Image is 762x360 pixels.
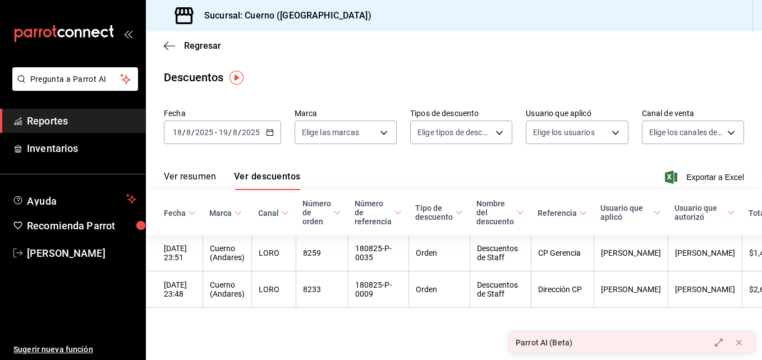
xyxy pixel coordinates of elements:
[415,204,453,221] font: Tipo de descuento
[186,128,191,137] input: --
[164,109,281,117] label: Fecha
[642,109,744,117] label: Canal de venta
[13,345,93,354] font: Sugerir nueva función
[348,271,408,308] th: 180825-P-0009
[296,271,348,308] th: 8233
[251,235,296,271] th: LORO
[209,209,232,218] font: Marca
[668,235,742,271] th: [PERSON_NAME]
[164,209,186,218] font: Fecha
[302,199,341,226] span: Número de orden
[209,209,242,218] span: Marca
[215,128,217,137] span: -
[27,192,122,206] span: Ayuda
[296,235,348,271] th: 8259
[594,271,668,308] th: [PERSON_NAME]
[164,40,221,51] button: Regresar
[417,127,492,138] span: Elige tipos de descuento
[27,115,68,127] font: Reportes
[203,271,251,308] th: Cuerno (Andares)
[184,40,221,51] span: Regresar
[8,81,138,93] a: Pregunta a Parrot AI
[164,171,300,190] div: Pestañas de navegación
[415,204,463,221] span: Tipo de descuento
[195,128,214,137] input: ----
[600,204,651,221] font: Usuario que aplicó
[182,128,186,137] span: /
[516,337,572,349] div: Parrot AI (Beta)
[251,271,296,308] th: LORO
[355,199,392,226] font: Número de referencia
[470,271,531,308] th: Descuentos de Staff
[164,171,216,190] button: Ver resumen
[164,69,223,86] div: Descuentos
[295,109,397,117] label: Marca
[229,71,244,85] img: Marcador de información sobre herramientas
[12,67,138,91] button: Pregunta a Parrot AI
[228,128,232,137] span: /
[146,271,203,308] th: [DATE] 23:48
[600,204,661,221] span: Usuario que aplicó
[27,220,115,232] font: Recomienda Parrot
[241,128,260,137] input: ----
[531,235,594,271] th: CP Gerencia
[674,204,735,221] span: Usuario que autorizó
[27,247,105,259] font: [PERSON_NAME]
[538,209,587,218] span: Referencia
[526,109,628,117] label: Usuario que aplicó
[232,128,238,137] input: --
[355,199,402,226] span: Número de referencia
[302,127,359,138] span: Elige las marcas
[470,235,531,271] th: Descuentos de Staff
[531,271,594,308] th: Dirección CP
[218,128,228,137] input: --
[172,128,182,137] input: --
[203,235,251,271] th: Cuerno (Andares)
[533,127,594,138] span: Elige los usuarios
[195,9,371,22] h3: Sucursal: Cuerno ([GEOGRAPHIC_DATA])
[191,128,195,137] span: /
[476,199,514,226] font: Nombre del descuento
[302,199,331,226] font: Número de orden
[146,235,203,271] th: [DATE] 23:51
[476,199,524,226] span: Nombre del descuento
[164,209,196,218] span: Fecha
[667,170,744,184] button: Exportar a Excel
[686,173,744,182] font: Exportar a Excel
[30,73,121,85] span: Pregunta a Parrot AI
[408,235,470,271] th: Orden
[238,128,241,137] span: /
[410,109,512,117] label: Tipos de descuento
[27,142,78,154] font: Inventarios
[408,271,470,308] th: Orden
[649,127,723,138] span: Elige los canales de venta
[538,209,577,218] font: Referencia
[674,204,725,221] font: Usuario que autorizó
[348,235,408,271] th: 180825-P-0035
[668,271,742,308] th: [PERSON_NAME]
[258,209,279,218] font: Canal
[234,171,300,182] font: Ver descuentos
[594,235,668,271] th: [PERSON_NAME]
[258,209,289,218] span: Canal
[123,29,132,38] button: open_drawer_menu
